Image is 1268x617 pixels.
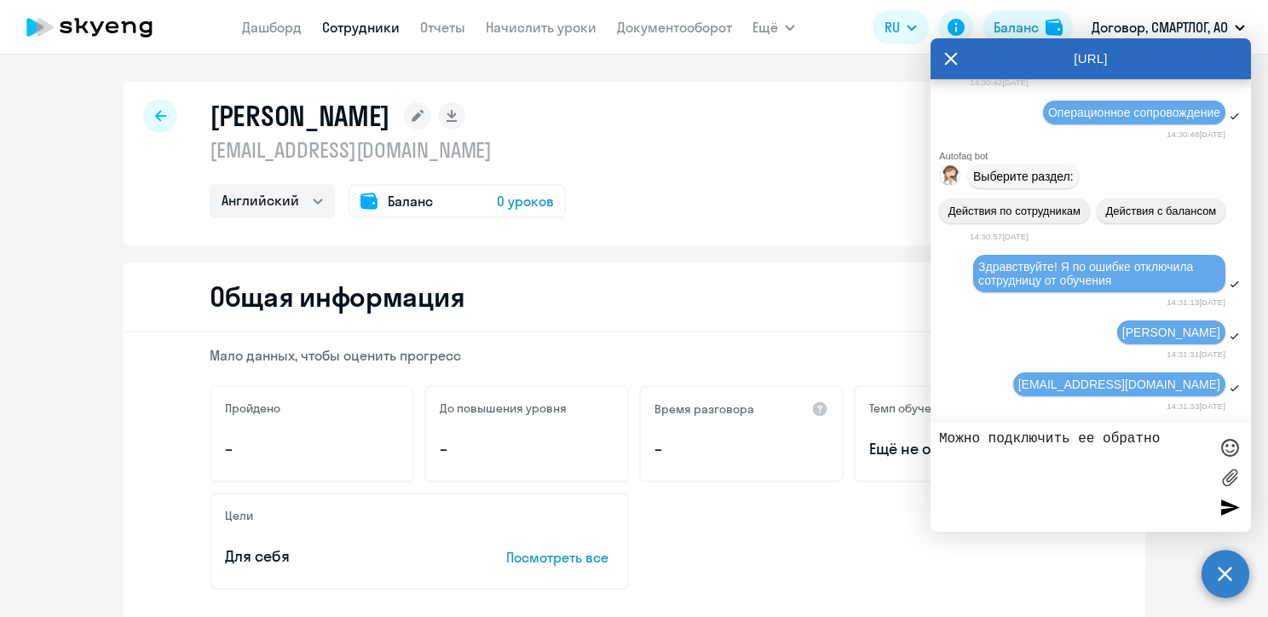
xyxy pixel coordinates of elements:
[939,431,1208,523] textarea: Можно подключить ее обратно
[210,99,390,133] h1: [PERSON_NAME]
[948,205,1081,217] span: Действия по сотрудникам
[1046,19,1063,36] img: balance
[1167,130,1225,139] time: 14:30:48[DATE]
[506,547,614,568] p: Посмотреть все
[970,232,1029,241] time: 14:30:57[DATE]
[1018,378,1220,391] span: [EMAIL_ADDRESS][DOMAIN_NAME]
[497,191,554,211] span: 0 уроков
[1167,401,1225,411] time: 14:31:33[DATE]
[210,136,566,164] p: [EMAIL_ADDRESS][DOMAIN_NAME]
[420,19,465,36] a: Отчеты
[939,151,1251,161] div: Autofaq bot
[885,17,900,37] span: RU
[1167,349,1225,359] time: 14:31:31[DATE]
[869,438,1043,460] span: Ещё не определён
[242,19,302,36] a: Дашборд
[225,401,280,416] h5: Пройдено
[486,19,597,36] a: Начислить уроки
[1105,205,1216,217] span: Действия с балансом
[873,10,929,44] button: RU
[388,191,433,211] span: Баланс
[617,19,732,36] a: Документооборот
[752,17,778,37] span: Ещё
[1167,297,1225,307] time: 14:31:13[DATE]
[939,199,1090,223] button: Действия по сотрудникам
[869,401,952,416] h5: Темп обучения
[654,401,754,417] h5: Время разговора
[970,78,1029,87] time: 14:30:42[DATE]
[940,165,961,190] img: bot avatar
[225,545,453,568] p: Для себя
[440,401,567,416] h5: До повышения уровня
[654,438,828,460] p: –
[978,260,1196,287] span: Здравствуйте! Я по ошибке отключила сотрудницу от обучения
[752,10,795,44] button: Ещё
[322,19,400,36] a: Сотрудники
[1048,106,1220,119] span: Операционное сопровождение
[1092,17,1228,37] p: Договор, СМАРТЛОГ, АО
[1083,7,1254,48] button: Договор, СМАРТЛОГ, АО
[1217,464,1242,490] label: Лимит 10 файлов
[225,508,253,523] h5: Цели
[210,280,464,314] h2: Общая информация
[210,346,1058,365] p: Мало данных, чтобы оценить прогресс
[994,17,1039,37] div: Баланс
[1122,326,1220,339] span: [PERSON_NAME]
[973,170,1074,183] span: Выберите раздел:
[983,10,1073,44] button: Балансbalance
[440,438,614,460] p: –
[225,438,399,460] p: –
[1097,199,1225,223] button: Действия с балансом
